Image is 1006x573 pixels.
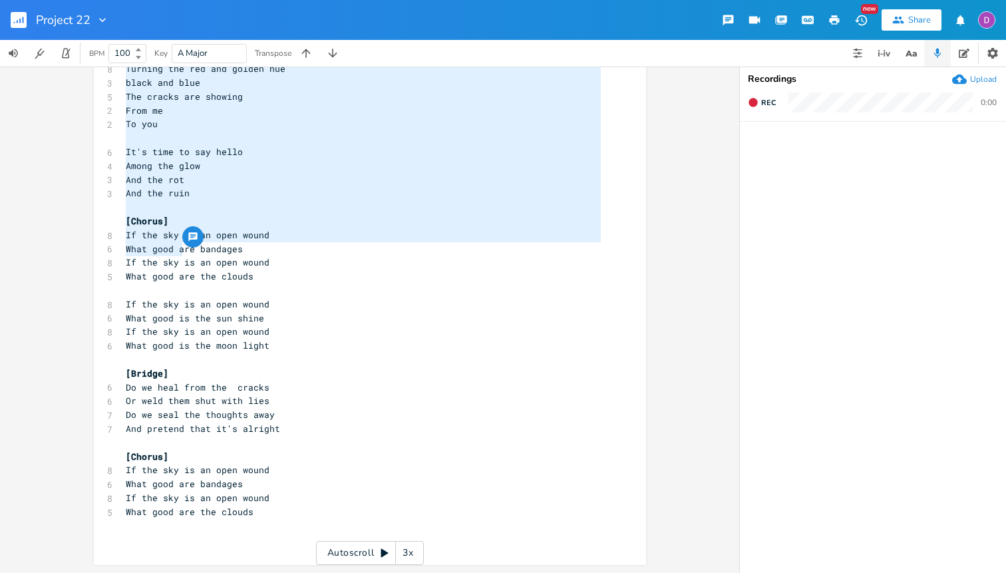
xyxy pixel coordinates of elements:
button: New [848,8,874,32]
div: Recordings [748,75,998,84]
span: [Chorus] [126,451,168,463]
span: Rec [761,98,776,108]
span: If the sky is an open wound [126,464,269,476]
span: It's time to say hello [126,146,243,158]
div: Share [908,14,931,26]
span: From me [126,104,163,116]
div: 0:00 [981,98,997,106]
img: Dylan [978,11,995,29]
span: And the ruin [126,187,190,199]
span: If the sky is an open wound [126,256,269,268]
span: Or weld them shut with lies [126,395,269,407]
span: The cracks are showing [126,91,243,102]
span: What good are the clouds [126,270,253,282]
span: If the sky is an open wound [126,229,269,241]
div: 3x [396,541,420,565]
span: And pretend that it's alright [126,423,280,435]
div: BPM [89,50,104,57]
span: Do we heal from the cracks [126,381,269,393]
span: What good are bandages [126,478,243,490]
span: Among the glow [126,160,200,172]
span: What good is the moon light [126,339,269,351]
span: What good is the sun shine [126,312,264,324]
span: To you [126,118,158,130]
span: A Major [178,47,208,59]
span: Project 22 [36,14,90,26]
button: Rec [743,92,781,113]
span: Turning the red and golden hue [126,63,285,75]
div: Key [154,49,168,57]
span: [Chorus] [126,215,168,227]
div: New [861,4,878,14]
span: And the rot [126,174,184,186]
button: Share [882,9,941,31]
span: If the sky is an open wound [126,298,269,310]
span: If the sky is an open wound [126,492,269,504]
span: black and blue [126,77,200,89]
button: Upload [952,72,997,87]
div: Autoscroll [316,541,424,565]
span: What good are the clouds [126,506,253,518]
div: Upload [970,74,997,85]
span: If the sky is an open wound [126,325,269,337]
span: What good are bandages [126,243,243,255]
div: Transpose [255,49,291,57]
span: [Bridge] [126,367,168,379]
span: Do we seal the thoughts away [126,409,275,421]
